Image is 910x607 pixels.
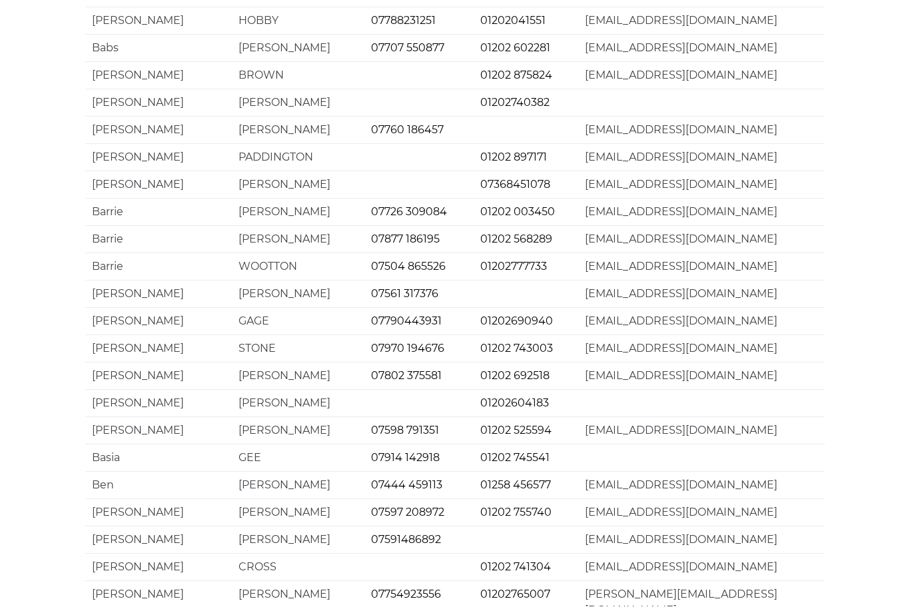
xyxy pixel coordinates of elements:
[232,417,364,444] td: [PERSON_NAME]
[85,171,232,199] td: [PERSON_NAME]
[371,233,440,246] a: 07877 186195
[85,144,232,171] td: [PERSON_NAME]
[578,335,825,362] td: [EMAIL_ADDRESS][DOMAIN_NAME]
[232,390,364,417] td: [PERSON_NAME]
[85,62,232,89] td: [PERSON_NAME]
[371,370,442,382] a: 07802 375581
[232,526,364,554] td: [PERSON_NAME]
[232,117,364,144] td: [PERSON_NAME]
[480,342,553,355] a: 01202 743003
[85,444,232,472] td: Basia
[371,479,442,492] a: 07444 459113
[232,7,364,35] td: HOBBY
[578,362,825,390] td: [EMAIL_ADDRESS][DOMAIN_NAME]
[480,206,555,219] a: 01202 003450
[85,417,232,444] td: [PERSON_NAME]
[232,199,364,226] td: [PERSON_NAME]
[85,499,232,526] td: [PERSON_NAME]
[578,7,825,35] td: [EMAIL_ADDRESS][DOMAIN_NAME]
[578,35,825,62] td: [EMAIL_ADDRESS][DOMAIN_NAME]
[480,42,550,55] a: 01202 602281
[578,62,825,89] td: [EMAIL_ADDRESS][DOMAIN_NAME]
[232,554,364,581] td: CROSS
[371,424,439,437] a: 07598 791351
[232,308,364,335] td: GAGE
[85,199,232,226] td: Barrie
[480,424,552,437] a: 01202 525594
[578,253,825,281] td: [EMAIL_ADDRESS][DOMAIN_NAME]
[232,62,364,89] td: BROWN
[480,561,551,574] a: 01202 741304
[85,526,232,554] td: [PERSON_NAME]
[85,308,232,335] td: [PERSON_NAME]
[371,42,444,55] a: 07707 550877
[480,397,549,410] a: 01202604183
[480,151,547,164] a: 01202 897171
[85,472,232,499] td: Ben
[371,534,441,546] a: 07591486892
[480,506,552,519] a: 01202 755740
[371,588,441,601] a: 07754923556
[480,69,552,82] a: 01202 875824
[480,315,553,328] a: 01202690940
[578,554,825,581] td: [EMAIL_ADDRESS][DOMAIN_NAME]
[85,281,232,308] td: [PERSON_NAME]
[232,362,364,390] td: [PERSON_NAME]
[578,199,825,226] td: [EMAIL_ADDRESS][DOMAIN_NAME]
[232,281,364,308] td: [PERSON_NAME]
[371,452,440,464] a: 07914 142918
[85,362,232,390] td: [PERSON_NAME]
[480,588,550,601] a: 01202765007
[480,370,550,382] a: 01202 692518
[85,117,232,144] td: [PERSON_NAME]
[85,89,232,117] td: [PERSON_NAME]
[232,444,364,472] td: GEE
[578,226,825,253] td: [EMAIL_ADDRESS][DOMAIN_NAME]
[578,171,825,199] td: [EMAIL_ADDRESS][DOMAIN_NAME]
[85,253,232,281] td: Barrie
[480,452,550,464] a: 01202 745541
[371,506,444,519] a: 07597 208972
[578,144,825,171] td: [EMAIL_ADDRESS][DOMAIN_NAME]
[371,261,446,273] a: 07504 865526
[232,89,364,117] td: [PERSON_NAME]
[371,15,436,27] a: 07788231251
[85,35,232,62] td: Babs
[232,144,364,171] td: PADDINGTON
[371,315,442,328] a: 07790443931
[480,479,551,492] a: 01258 456577
[85,554,232,581] td: [PERSON_NAME]
[480,233,552,246] a: 01202 568289
[480,97,550,109] a: 01202740382
[578,472,825,499] td: [EMAIL_ADDRESS][DOMAIN_NAME]
[578,117,825,144] td: [EMAIL_ADDRESS][DOMAIN_NAME]
[232,253,364,281] td: WOOTTON
[578,281,825,308] td: [EMAIL_ADDRESS][DOMAIN_NAME]
[578,417,825,444] td: [EMAIL_ADDRESS][DOMAIN_NAME]
[85,335,232,362] td: [PERSON_NAME]
[578,499,825,526] td: [EMAIL_ADDRESS][DOMAIN_NAME]
[371,124,444,137] a: 07760 186457
[85,226,232,253] td: Barrie
[85,7,232,35] td: [PERSON_NAME]
[480,179,550,191] a: 07368451078
[578,526,825,554] td: [EMAIL_ADDRESS][DOMAIN_NAME]
[371,342,444,355] a: 07970 194676
[480,15,546,27] a: 01202041551
[232,35,364,62] td: [PERSON_NAME]
[232,499,364,526] td: [PERSON_NAME]
[480,261,547,273] a: 01202777733
[232,335,364,362] td: STONE
[232,226,364,253] td: [PERSON_NAME]
[232,472,364,499] td: [PERSON_NAME]
[232,171,364,199] td: [PERSON_NAME]
[371,206,447,219] a: 07726 309084
[371,288,438,301] a: 07561 317376
[578,308,825,335] td: [EMAIL_ADDRESS][DOMAIN_NAME]
[85,390,232,417] td: [PERSON_NAME]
